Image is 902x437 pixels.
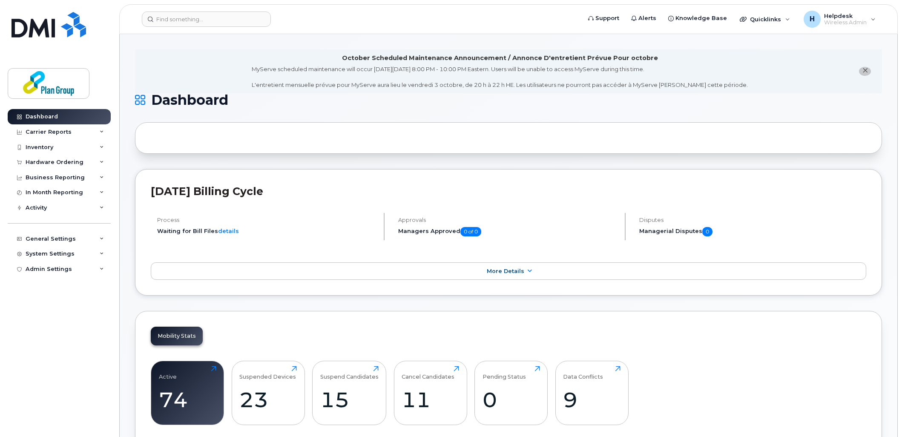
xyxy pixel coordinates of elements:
[563,387,620,412] div: 9
[159,387,216,412] div: 74
[563,366,603,380] div: Data Conflicts
[402,366,454,380] div: Cancel Candidates
[702,227,712,236] span: 0
[402,366,459,420] a: Cancel Candidates11
[398,227,618,236] h5: Managers Approved
[157,217,376,223] h4: Process
[320,387,379,412] div: 15
[159,366,216,420] a: Active74
[639,217,866,223] h4: Disputes
[218,227,239,234] a: details
[398,217,618,223] h4: Approvals
[483,366,540,420] a: Pending Status0
[483,387,540,412] div: 0
[157,227,376,235] li: Waiting for Bill Files
[239,366,296,380] div: Suspended Devices
[487,268,524,274] span: More Details
[483,366,526,380] div: Pending Status
[320,366,379,380] div: Suspend Candidates
[402,387,459,412] div: 11
[239,366,297,420] a: Suspended Devices23
[151,185,866,198] h2: [DATE] Billing Cycle
[342,54,658,63] div: October Scheduled Maintenance Announcement / Annonce D'entretient Prévue Pour octobre
[320,366,379,420] a: Suspend Candidates15
[239,387,297,412] div: 23
[151,94,228,106] span: Dashboard
[252,65,748,89] div: MyServe scheduled maintenance will occur [DATE][DATE] 8:00 PM - 10:00 PM Eastern. Users will be u...
[639,227,866,236] h5: Managerial Disputes
[563,366,620,420] a: Data Conflicts9
[159,366,177,380] div: Active
[859,67,871,76] button: close notification
[460,227,481,236] span: 0 of 0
